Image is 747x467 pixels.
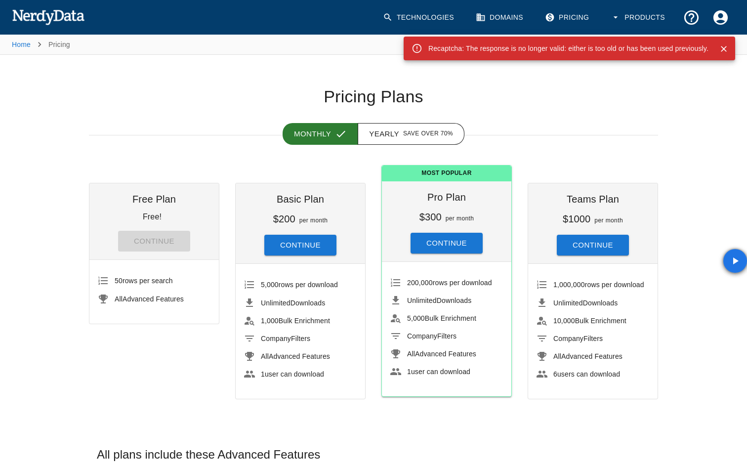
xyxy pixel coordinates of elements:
[407,332,437,340] span: Company
[261,317,330,325] span: Bulk Enrichment
[115,277,123,285] span: 50
[536,191,650,207] h6: Teams Plan
[390,189,503,205] h6: Pro Plan
[594,217,623,224] span: per month
[411,233,483,254] button: Continue
[428,40,708,57] div: Recaptcha: The response is no longer valid: either is too old or has been used previously.
[553,299,618,307] span: Downloads
[563,213,590,224] h6: $1000
[299,217,328,224] span: per month
[706,3,735,32] button: Account Settings
[97,191,211,207] h6: Free Plan
[261,335,310,342] span: Filters
[605,3,673,32] button: Products
[716,42,731,56] button: Close
[407,368,411,376] span: 1
[539,3,597,32] a: Pricing
[244,191,357,207] h6: Basic Plan
[261,281,279,289] span: 5,000
[12,7,84,27] img: NerdyData.com
[553,281,644,289] span: rows per download
[143,212,162,221] p: Free!
[407,314,425,322] span: 5,000
[377,3,462,32] a: Technologies
[358,123,464,145] button: Yearly Save over 70%
[12,41,31,48] a: Home
[407,350,415,358] span: All
[407,350,476,358] span: Advanced Features
[553,281,585,289] span: 1,000,000
[403,129,453,139] span: Save over 70%
[553,317,575,325] span: 10,000
[557,235,629,255] button: Continue
[553,352,622,360] span: Advanced Features
[407,297,471,304] span: Downloads
[446,215,474,222] span: per month
[419,212,442,222] h6: $300
[553,352,561,360] span: All
[553,335,603,342] span: Filters
[261,335,291,342] span: Company
[261,352,269,360] span: All
[115,277,173,285] span: rows per search
[261,352,330,360] span: Advanced Features
[261,299,290,307] span: Unlimited
[407,314,476,322] span: Bulk Enrichment
[261,370,324,378] span: user can download
[89,86,658,107] h1: Pricing Plans
[264,235,336,255] button: Continue
[261,317,279,325] span: 1,000
[553,335,583,342] span: Company
[48,40,70,49] p: Pricing
[407,368,470,376] span: user can download
[273,213,295,224] h6: $200
[283,123,358,145] button: Monthly
[553,317,626,325] span: Bulk Enrichment
[115,295,184,303] span: Advanced Features
[407,279,492,287] span: rows per download
[553,370,620,378] span: users can download
[407,297,437,304] span: Unlimited
[261,281,338,289] span: rows per download
[115,295,123,303] span: All
[553,299,583,307] span: Unlimited
[470,3,531,32] a: Domains
[12,35,70,54] nav: breadcrumb
[407,332,456,340] span: Filters
[677,3,706,32] button: Support and Documentation
[407,279,433,287] span: 200,000
[553,370,557,378] span: 6
[382,166,511,181] span: Most Popular
[261,370,265,378] span: 1
[89,447,658,463] h3: All plans include these Advanced Features
[261,299,325,307] span: Downloads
